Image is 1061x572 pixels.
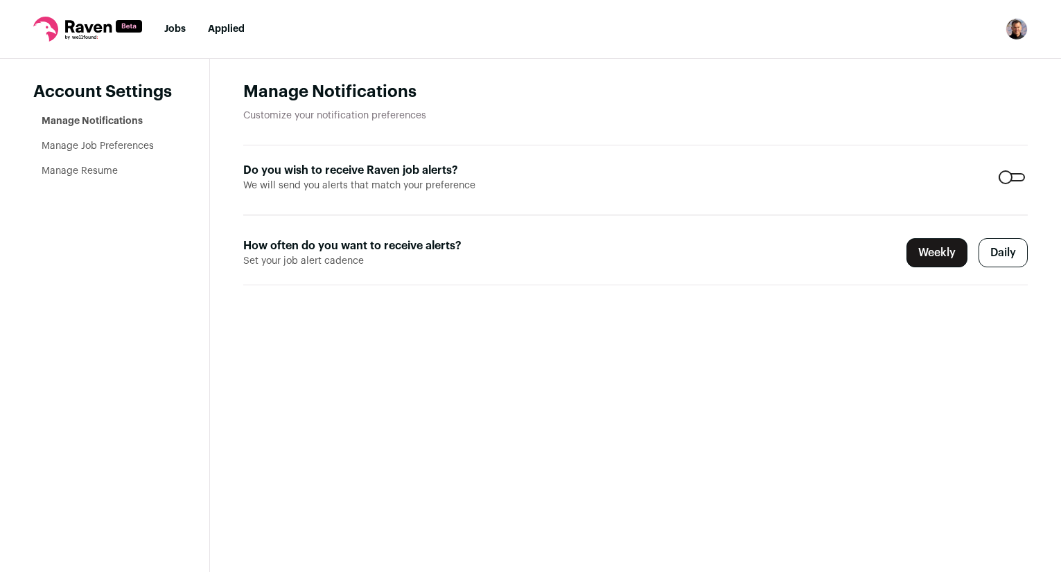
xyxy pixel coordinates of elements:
a: Manage Resume [42,166,118,176]
a: Manage Notifications [42,116,143,126]
a: Manage Job Preferences [42,141,154,151]
button: Open dropdown [1006,18,1028,40]
a: Applied [208,24,245,34]
img: 330571-medium_jpg [1006,18,1028,40]
label: How often do you want to receive alerts? [243,238,496,254]
span: We will send you alerts that match your preference [243,179,496,193]
h1: Manage Notifications [243,81,1028,103]
label: Do you wish to receive Raven job alerts? [243,162,496,179]
a: Jobs [164,24,186,34]
label: Daily [979,238,1028,267]
label: Weekly [906,238,967,267]
p: Customize your notification preferences [243,109,1028,123]
span: Set your job alert cadence [243,254,496,268]
header: Account Settings [33,81,176,103]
